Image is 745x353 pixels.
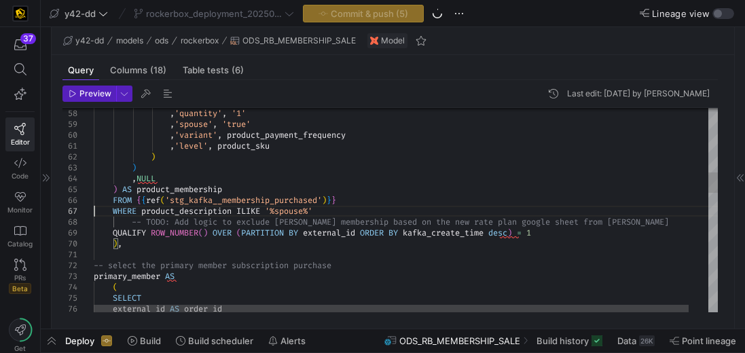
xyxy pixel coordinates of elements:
span: rockerbox [181,36,219,45]
span: '1' [232,108,246,119]
span: Build history [537,335,589,346]
span: Editor [11,138,30,146]
div: 26K [639,335,655,346]
span: -- select the primary member subscription purchase [94,260,331,271]
span: BY [289,227,298,238]
span: Beta [9,283,31,294]
span: 'level' [175,141,208,151]
a: Code [5,151,35,185]
span: , [117,238,122,249]
span: Table tests [183,66,244,75]
span: Query [68,66,94,75]
div: 68 [62,217,77,227]
span: , [222,108,227,119]
span: 'stg_kafka__membership_purchased' [165,195,322,206]
div: 69 [62,227,77,238]
span: WHERE [113,206,137,217]
span: ( [236,227,241,238]
button: rockerbox [177,33,222,49]
button: Preview [62,86,116,102]
span: } [327,195,331,206]
span: ref [146,195,160,206]
span: PRs [14,274,26,282]
span: Columns [110,66,166,75]
span: Build [140,335,161,346]
span: , [170,141,175,151]
span: = [517,227,522,238]
span: Point lineage [682,335,736,346]
span: '%spouse%' [265,206,312,217]
span: Model [381,36,405,45]
button: models [113,33,147,49]
div: 66 [62,195,77,206]
button: Data26K [611,329,661,352]
span: , [170,108,175,119]
span: 'true' [222,119,251,130]
span: } [331,195,336,206]
span: , [208,141,213,151]
span: ) [203,227,208,238]
span: (6) [232,66,244,75]
div: 67 [62,206,77,217]
span: ) [113,184,117,195]
span: Preview [79,89,111,98]
span: ( [198,227,203,238]
span: primary_member [94,271,160,282]
span: , [170,130,175,141]
div: 73 [62,271,77,282]
span: ODS_RB_MEMBERSHIP_SALE [242,36,356,45]
div: 72 [62,260,77,271]
span: desc [488,227,507,238]
span: , [170,119,175,130]
button: y42-dd [46,5,111,22]
span: QUALIFY [113,227,146,238]
span: Build scheduler [188,335,253,346]
span: 'variant' [175,130,217,141]
span: ods [155,36,168,45]
div: 63 [62,162,77,173]
span: ROW_NUMBER [151,227,198,238]
span: ) [151,151,156,162]
span: models [116,36,143,45]
span: Code [12,172,29,180]
span: { [141,195,146,206]
div: 74 [62,282,77,293]
span: BY [388,227,398,238]
span: Data [617,335,636,346]
button: Point lineage [664,329,742,352]
span: 1 [526,227,531,238]
span: , [213,119,217,130]
span: ORDER [360,227,384,238]
span: ODS_RB_MEMBERSHIP_SALE [399,335,520,346]
button: 37 [5,33,35,57]
span: , [217,130,222,141]
span: AS [170,303,179,314]
span: external_id [303,227,355,238]
span: ) [132,162,137,173]
div: 71 [62,249,77,260]
span: ) [507,227,512,238]
a: https://storage.googleapis.com/y42-prod-data-exchange/images/uAsz27BndGEK0hZWDFeOjoxA7jCwgK9jE472... [5,2,35,25]
span: , [132,173,137,184]
button: Build history [530,329,608,352]
span: (18) [150,66,166,75]
div: 65 [62,184,77,195]
span: 'quantity' [175,108,222,119]
button: ODS_RB_MEMBERSHIP_SALE [227,33,359,49]
span: ) [113,238,117,249]
img: https://storage.googleapis.com/y42-prod-data-exchange/images/uAsz27BndGEK0hZWDFeOjoxA7jCwgK9jE472... [14,7,27,20]
div: 62 [62,151,77,162]
span: product_membership [137,184,222,195]
div: 70 [62,238,77,249]
div: 59 [62,119,77,130]
span: product_payment_frequency [227,130,346,141]
span: Catalog [7,240,33,248]
span: Alerts [280,335,306,346]
span: { [137,195,141,206]
span: -- TODO: Add logic to exclude [PERSON_NAME] membership b [132,217,398,227]
button: Build [122,329,167,352]
span: product_description [141,206,232,217]
div: 76 [62,303,77,314]
button: Alerts [262,329,312,352]
span: NULL [137,173,156,184]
